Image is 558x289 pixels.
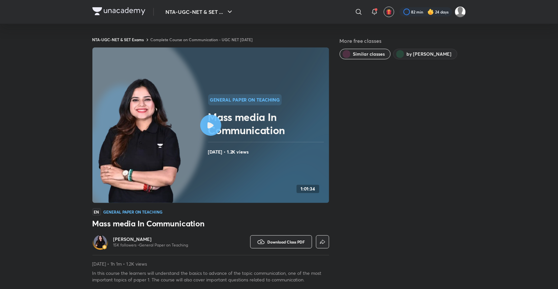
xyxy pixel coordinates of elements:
a: Company Logo [92,7,145,17]
h2: Mass media In Communication [208,110,327,137]
img: avatar [386,9,392,15]
span: by Toshiba Shukla [407,51,452,57]
a: [PERSON_NAME] [113,236,188,243]
span: EN [92,208,101,216]
h5: More free classes [340,37,466,45]
img: Sakshi Nath [455,6,466,17]
img: streak [427,9,434,15]
span: Download Class PDF [268,239,305,245]
h4: 1:01:34 [301,186,315,192]
a: Complete Course on Communication - UGC NET [DATE] [151,37,253,42]
button: NTA-UGC-NET & SET ... [162,5,238,18]
h4: [DATE] • 1.2K views [208,148,327,156]
img: Company Logo [92,7,145,15]
p: [DATE] • 1h 1m • 1.2K views [92,261,329,267]
span: Similar classes [353,51,385,57]
a: Avatarbadge [92,234,108,250]
h3: Mass media In Communication [92,218,329,229]
img: badge [102,245,107,249]
h4: General Paper on Teaching [104,210,163,214]
img: Avatar [94,235,107,248]
button: by Toshiba Shukla [393,49,457,59]
button: Similar classes [340,49,391,59]
p: In this course the learners will understand the basics to advance of the topic communication, one... [92,270,329,283]
a: NTA-UGC-NET & SET Exams [92,37,144,42]
button: Download Class PDF [250,235,312,248]
button: avatar [384,7,394,17]
p: 15K followers • General Paper on Teaching [113,243,188,248]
